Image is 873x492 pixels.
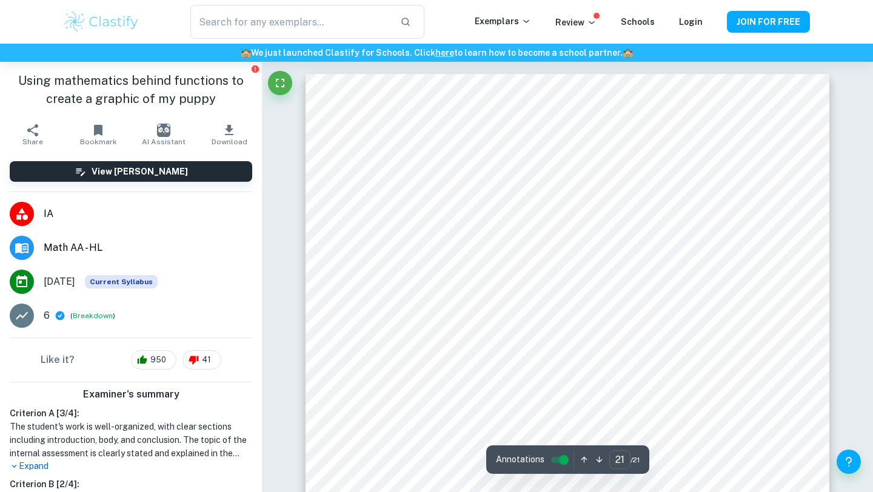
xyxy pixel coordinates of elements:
[44,207,252,221] span: IA
[5,387,257,402] h6: Examiner's summary
[65,118,131,151] button: Bookmark
[679,17,703,27] a: Login
[837,450,861,474] button: Help and Feedback
[63,10,140,34] img: Clastify logo
[212,138,247,146] span: Download
[10,420,252,460] h1: The student's work is well-organized, with clear sections including introduction, body, and concl...
[10,71,252,108] h1: Using mathematics behind functions to create a graphic of my puppy
[131,350,176,370] div: 950
[144,354,173,366] span: 950
[196,118,262,151] button: Download
[41,353,75,367] h6: Like it?
[131,118,196,151] button: AI Assistant
[92,165,188,178] h6: View [PERSON_NAME]
[10,460,252,473] p: Expand
[157,124,170,137] img: AI Assistant
[10,161,252,182] button: View [PERSON_NAME]
[496,453,544,466] span: Annotations
[727,11,810,33] button: JOIN FOR FREE
[621,17,655,27] a: Schools
[10,477,252,491] h6: Criterion B [ 2 / 4 ]:
[435,48,454,58] a: here
[195,354,218,366] span: 41
[241,48,251,58] span: 🏫
[70,310,115,322] span: ( )
[73,310,113,321] button: Breakdown
[268,71,292,95] button: Fullscreen
[190,5,390,39] input: Search for any exemplars...
[630,454,640,465] span: / 21
[250,64,259,73] button: Report issue
[142,138,186,146] span: AI Assistant
[85,275,158,288] div: This exemplar is based on the current syllabus. Feel free to refer to it for inspiration/ideas wh...
[44,241,252,255] span: Math AA - HL
[22,138,43,146] span: Share
[10,407,252,420] h6: Criterion A [ 3 / 4 ]:
[44,308,50,323] p: 6
[85,275,158,288] span: Current Syllabus
[555,16,597,29] p: Review
[44,274,75,289] span: [DATE]
[80,138,117,146] span: Bookmark
[475,15,531,28] p: Exemplars
[623,48,633,58] span: 🏫
[182,350,221,370] div: 41
[2,46,871,59] h6: We just launched Clastify for Schools. Click to learn how to become a school partner.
